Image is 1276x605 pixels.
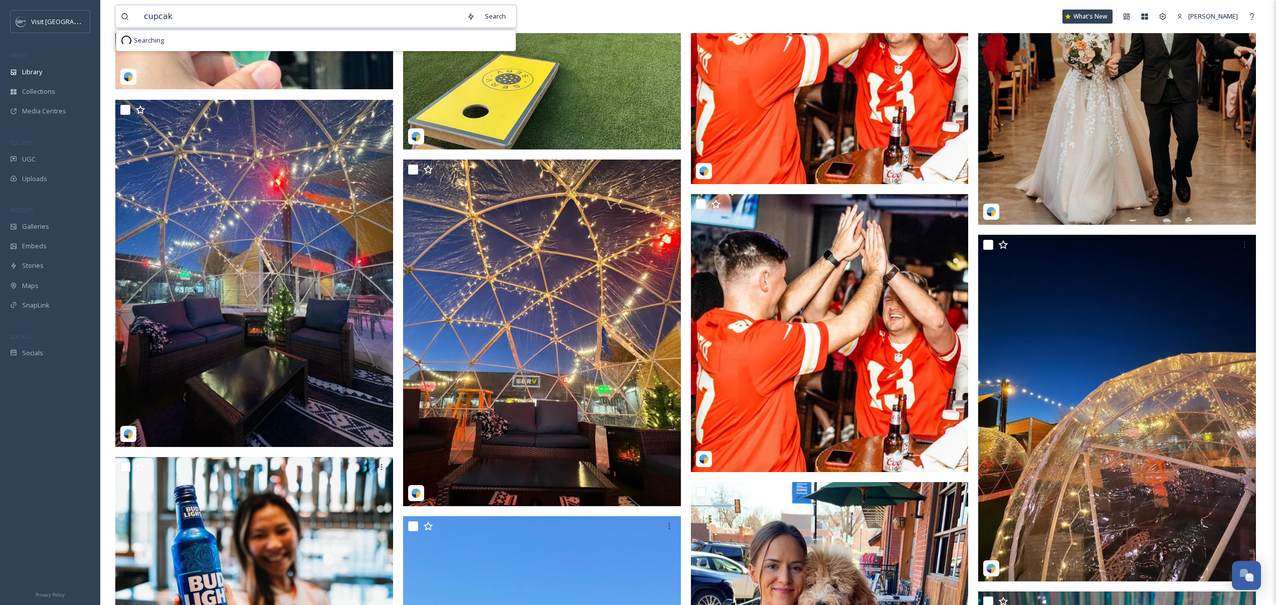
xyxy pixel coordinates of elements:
[123,429,133,439] img: snapsea-logo.png
[10,333,30,340] span: SOCIALS
[22,67,42,77] span: Library
[22,241,47,251] span: Embeds
[22,87,55,96] span: Collections
[1232,561,1261,590] button: Open Chat
[22,155,36,164] span: UGC
[123,72,133,82] img: snapsea-logo.png
[134,36,164,45] span: Searching
[691,194,969,472] img: visitoverlandpark_03312025_18036011237107260.jpg
[22,281,39,290] span: Maps
[22,106,66,116] span: Media Centres
[10,139,32,146] span: COLLECT
[699,166,709,176] img: snapsea-logo.png
[10,206,33,214] span: WIDGETS
[115,100,393,447] img: servfun_04012025_3272257978520866333.jpg
[403,160,681,506] img: servfun_06162025_ae6ed495-d02e-4ba8-2b70-cb162f0b20b4.jpg
[699,454,709,464] img: snapsea-logo.png
[1062,10,1113,24] a: What's New
[411,131,421,141] img: snapsea-logo.png
[480,7,511,26] div: Search
[22,348,43,358] span: Socials
[16,17,26,27] img: c3es6xdrejuflcaqpovn.png
[22,222,49,231] span: Galleries
[1188,12,1238,21] span: [PERSON_NAME]
[986,207,996,217] img: snapsea-logo.png
[36,588,65,600] a: Privacy Policy
[986,563,996,573] img: snapsea-logo.png
[411,488,421,498] img: snapsea-logo.png
[36,591,65,598] span: Privacy Policy
[10,52,28,59] span: MEDIA
[22,261,44,270] span: Stories
[978,235,1256,581] img: servfun_06162025_ae6ed495-d02e-4ba8-2b70-cb162f0b20b4.jpg
[22,174,47,184] span: Uploads
[31,17,109,26] span: Visit [GEOGRAPHIC_DATA]
[1172,7,1243,26] a: [PERSON_NAME]
[22,300,50,310] span: SnapLink
[139,6,462,28] input: Search your library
